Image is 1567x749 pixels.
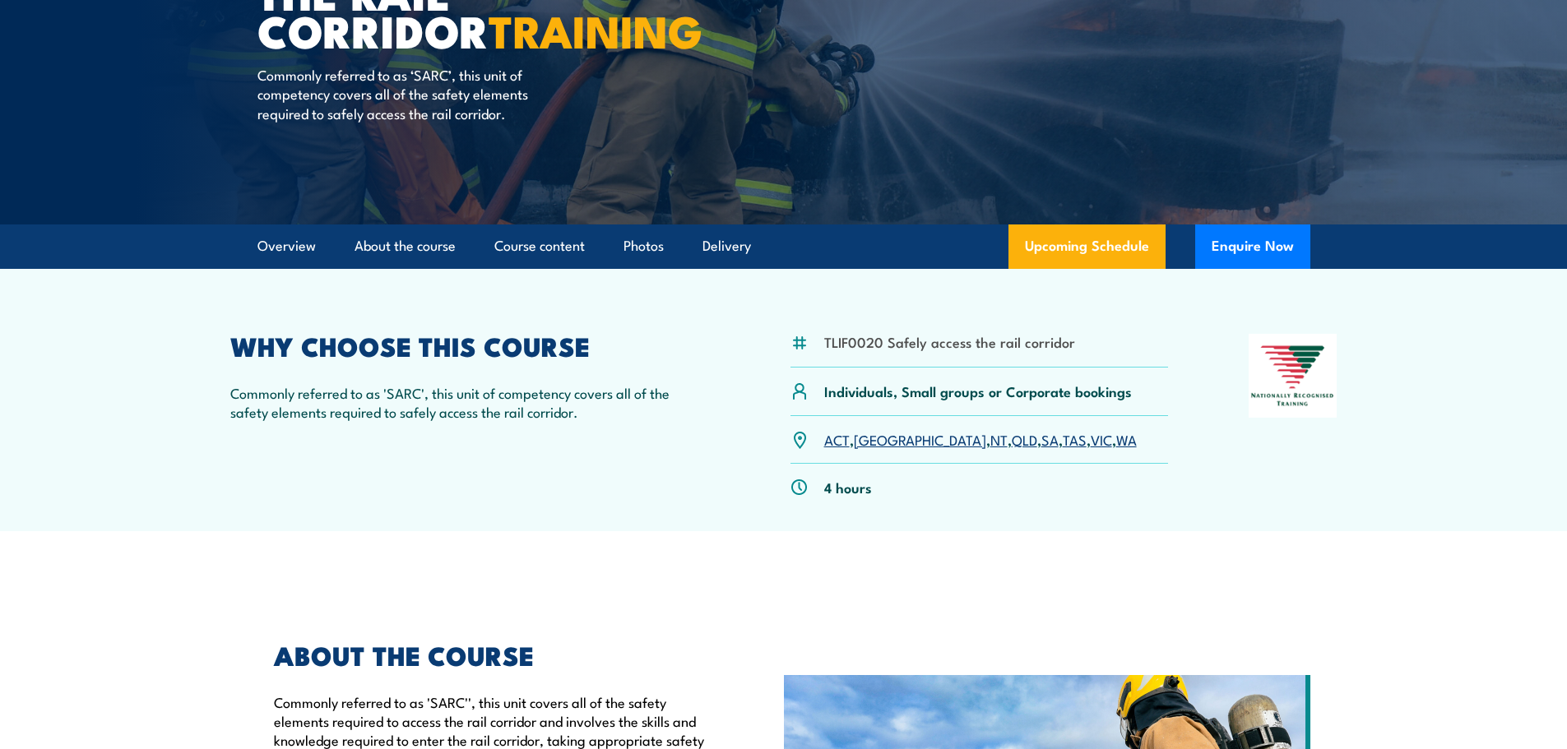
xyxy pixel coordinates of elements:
[257,65,558,123] p: Commonly referred to as ‘SARC’, this unit of competency covers all of the safety elements require...
[494,224,585,268] a: Course content
[1041,429,1059,449] a: SA
[824,332,1075,351] li: TLIF0020 Safely access the rail corridor
[1008,224,1166,269] a: Upcoming Schedule
[355,224,456,268] a: About the course
[230,383,711,422] p: Commonly referred to as 'SARC', this unit of competency covers all of the safety elements require...
[1116,429,1137,449] a: WA
[1195,224,1310,269] button: Enquire Now
[257,224,316,268] a: Overview
[824,429,850,449] a: ACT
[702,224,751,268] a: Delivery
[1091,429,1112,449] a: VIC
[824,381,1132,400] p: Individuals, Small groups or Corporate bookings
[624,224,664,268] a: Photos
[990,429,1008,449] a: NT
[1063,429,1087,449] a: TAS
[824,430,1137,449] p: , , , , , , ,
[824,478,872,497] p: 4 hours
[854,429,986,449] a: [GEOGRAPHIC_DATA]
[274,643,708,666] h2: ABOUT THE COURSE
[1012,429,1037,449] a: QLD
[1249,334,1338,418] img: Nationally Recognised Training logo.
[230,334,711,357] h2: WHY CHOOSE THIS COURSE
